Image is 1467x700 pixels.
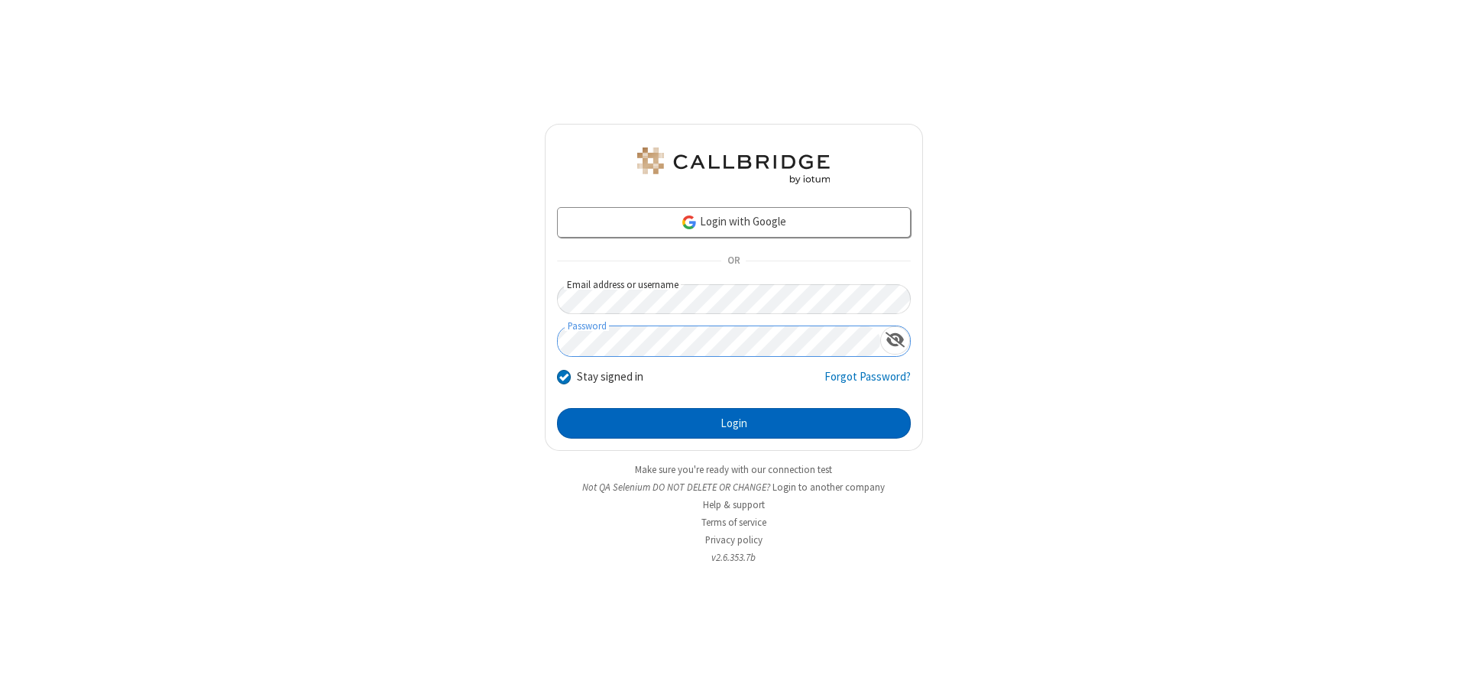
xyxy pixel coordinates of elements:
li: v2.6.353.7b [545,550,923,565]
button: Login [557,408,911,439]
a: Terms of service [701,516,766,529]
li: Not QA Selenium DO NOT DELETE OR CHANGE? [545,480,923,494]
input: Password [558,326,880,356]
a: Forgot Password? [824,368,911,397]
img: QA Selenium DO NOT DELETE OR CHANGE [634,147,833,184]
a: Make sure you're ready with our connection test [635,463,832,476]
div: Show password [880,326,910,355]
input: Email address or username [557,284,911,314]
img: google-icon.png [681,214,698,231]
span: OR [721,251,746,272]
a: Login with Google [557,207,911,238]
a: Help & support [703,498,765,511]
label: Stay signed in [577,368,643,386]
button: Login to another company [772,480,885,494]
a: Privacy policy [705,533,763,546]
